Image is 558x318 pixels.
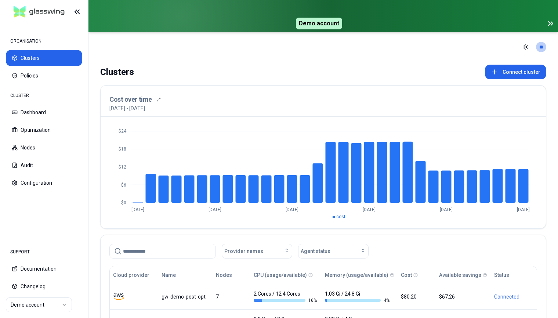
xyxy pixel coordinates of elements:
[162,268,176,282] button: Name
[121,183,126,188] tspan: $6
[119,129,127,134] tspan: $24
[325,297,389,303] div: 4 %
[6,245,82,259] div: SUPPORT
[401,268,412,282] button: Cost
[6,34,82,48] div: ORGANISATION
[6,140,82,156] button: Nodes
[113,268,149,282] button: Cloud provider
[6,175,82,191] button: Configuration
[494,271,509,279] div: Status
[439,268,481,282] button: Available savings
[6,122,82,138] button: Optimization
[11,3,68,21] img: GlassWing
[401,293,432,300] div: $80.20
[162,293,209,300] div: gw-demo-post-opt
[325,268,388,282] button: Memory (usage/available)
[298,244,369,259] button: Agent status
[6,88,82,103] div: CLUSTER
[517,207,530,212] tspan: [DATE]
[485,65,546,79] button: Connect cluster
[254,268,307,282] button: CPU (usage/available)
[6,157,82,173] button: Audit
[336,214,345,219] span: cost
[254,290,318,303] div: 2 Cores / 12.4 Cores
[439,293,487,300] div: $67.26
[6,68,82,84] button: Policies
[254,297,318,303] div: 16 %
[119,147,126,152] tspan: $18
[113,291,124,302] img: aws
[121,200,126,205] tspan: $0
[6,278,82,294] button: Changelog
[109,105,145,112] p: [DATE] - [DATE]
[6,261,82,277] button: Documentation
[100,65,134,79] div: Clusters
[363,207,376,212] tspan: [DATE]
[131,207,144,212] tspan: [DATE]
[216,268,232,282] button: Nodes
[119,165,126,170] tspan: $12
[224,247,263,255] span: Provider names
[222,244,292,259] button: Provider names
[216,293,247,300] div: 7
[6,104,82,120] button: Dashboard
[109,94,152,105] h3: Cost over time
[296,18,342,29] span: Demo account
[301,247,330,255] span: Agent status
[494,293,533,300] div: Connected
[440,207,453,212] tspan: [DATE]
[286,207,298,212] tspan: [DATE]
[209,207,221,212] tspan: [DATE]
[6,50,82,66] button: Clusters
[325,290,389,303] div: 1.03 Gi / 24.8 Gi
